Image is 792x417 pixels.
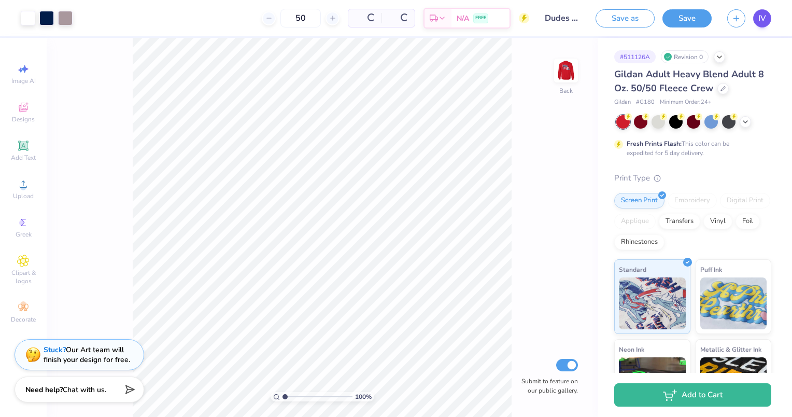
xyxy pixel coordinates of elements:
[12,115,35,123] span: Designs
[668,193,717,208] div: Embroidery
[753,9,771,27] a: IV
[537,8,588,29] input: Untitled Design
[700,357,767,409] img: Metallic & Glitter Ink
[516,377,578,395] label: Submit to feature on our public gallery.
[25,385,63,395] strong: Need help?
[619,357,686,409] img: Neon Ink
[720,193,770,208] div: Digital Print
[758,12,766,24] span: IV
[44,345,66,355] strong: Stuck?
[5,269,41,285] span: Clipart & logos
[660,98,712,107] span: Minimum Order: 24 +
[614,68,764,94] span: Gildan Adult Heavy Blend Adult 8 Oz. 50/50 Fleece Crew
[475,15,486,22] span: FREE
[614,98,631,107] span: Gildan
[627,139,754,158] div: This color can be expedited for 5 day delivery.
[16,230,32,239] span: Greek
[457,13,469,24] span: N/A
[614,50,656,63] div: # 511126A
[614,234,664,250] div: Rhinestones
[559,86,573,95] div: Back
[11,154,36,162] span: Add Text
[619,277,686,329] img: Standard
[13,192,34,200] span: Upload
[614,214,656,229] div: Applique
[619,344,644,355] span: Neon Ink
[661,50,709,63] div: Revision 0
[614,383,771,407] button: Add to Cart
[662,9,712,27] button: Save
[614,193,664,208] div: Screen Print
[703,214,732,229] div: Vinyl
[627,140,682,148] strong: Fresh Prints Flash:
[659,214,700,229] div: Transfers
[619,264,646,275] span: Standard
[636,98,655,107] span: # G180
[556,60,576,81] img: Back
[596,9,655,27] button: Save as
[614,172,771,184] div: Print Type
[63,385,106,395] span: Chat with us.
[700,344,761,355] span: Metallic & Glitter Ink
[11,77,36,85] span: Image AI
[11,315,36,324] span: Decorate
[355,392,372,401] span: 100 %
[700,264,722,275] span: Puff Ink
[736,214,760,229] div: Foil
[280,9,321,27] input: – –
[44,345,130,365] div: Our Art team will finish your design for free.
[700,277,767,329] img: Puff Ink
